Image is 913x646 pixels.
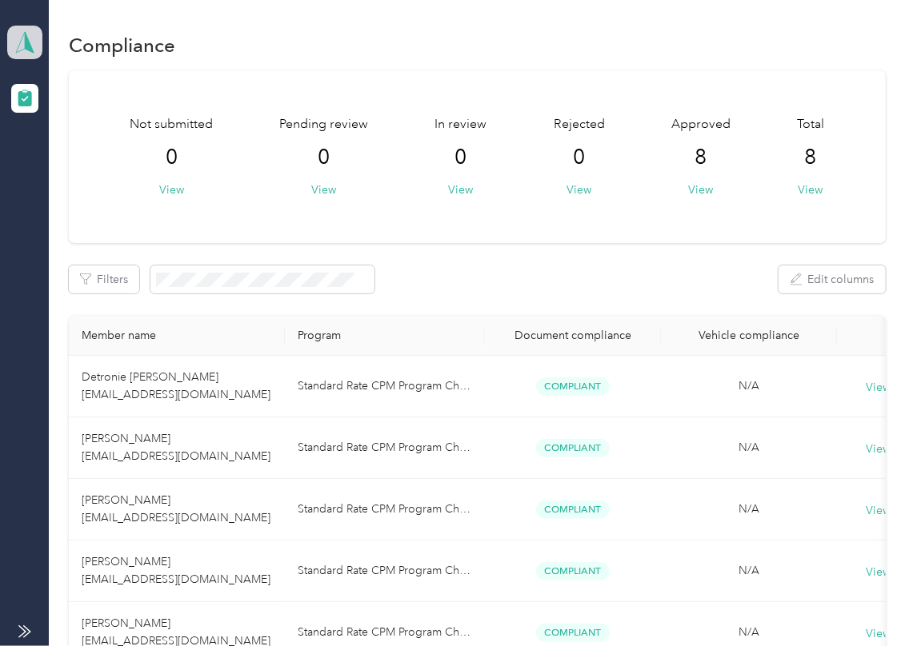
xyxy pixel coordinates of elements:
[435,115,487,134] span: In review
[779,265,886,293] button: Edit columns
[739,441,759,454] span: N/A
[536,439,610,457] span: Compliant
[285,356,485,417] td: Standard Rate CPM Program Choice Brands
[69,37,175,54] h1: Compliance
[498,329,648,342] div: Document compliance
[285,417,485,479] td: Standard Rate CPM Program Choice Brands
[449,181,474,198] button: View
[285,316,485,356] th: Program
[130,115,214,134] span: Not submitted
[798,181,823,198] button: View
[69,265,139,293] button: Filters
[739,625,759,639] span: N/A
[285,479,485,540] td: Standard Rate CPM Program Choice Brands
[695,145,707,170] span: 8
[82,432,270,463] span: [PERSON_NAME] [EMAIL_ADDRESS][DOMAIN_NAME]
[82,493,270,524] span: [PERSON_NAME] [EMAIL_ADDRESS][DOMAIN_NAME]
[739,502,759,516] span: N/A
[671,115,731,134] span: Approved
[567,181,591,198] button: View
[797,115,824,134] span: Total
[280,115,369,134] span: Pending review
[739,564,759,577] span: N/A
[536,624,610,642] span: Compliant
[69,316,285,356] th: Member name
[166,145,178,170] span: 0
[82,555,270,586] span: [PERSON_NAME] [EMAIL_ADDRESS][DOMAIN_NAME]
[688,181,713,198] button: View
[82,370,270,401] span: Detronie [PERSON_NAME] [EMAIL_ADDRESS][DOMAIN_NAME]
[554,115,605,134] span: Rejected
[312,181,337,198] button: View
[285,540,485,602] td: Standard Rate CPM Program Choice Brands
[823,556,913,646] iframe: Everlance-gr Chat Button Frame
[739,379,759,393] span: N/A
[318,145,330,170] span: 0
[804,145,816,170] span: 8
[536,377,610,396] span: Compliant
[573,145,585,170] span: 0
[536,500,610,519] span: Compliant
[455,145,467,170] span: 0
[159,181,184,198] button: View
[536,562,610,580] span: Compliant
[674,329,824,342] div: Vehicle compliance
